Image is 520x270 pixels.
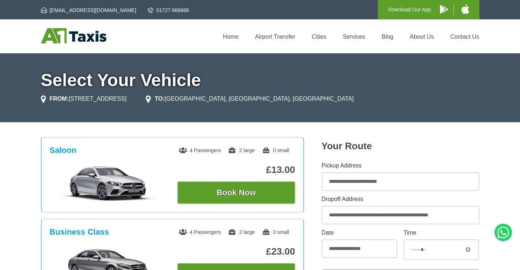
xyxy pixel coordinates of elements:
a: Airport Transfer [255,34,295,40]
h1: Select Your Vehicle [41,72,479,89]
a: About Us [410,34,434,40]
h3: Saloon [50,146,76,155]
button: Book Now [177,181,295,204]
span: 2 large [228,229,255,235]
a: [EMAIL_ADDRESS][DOMAIN_NAME] [41,7,136,14]
img: A1 Taxis iPhone App [462,4,469,14]
p: Download Our App [388,5,431,14]
label: Date [322,230,397,236]
label: Time [403,230,479,236]
img: A1 Taxis St Albans LTD [41,28,106,43]
label: Pickup Address [322,163,479,169]
img: A1 Taxis Android App [440,5,448,14]
a: Home [223,34,239,40]
li: [STREET_ADDRESS] [41,94,127,103]
img: Saloon [53,165,163,202]
a: Services [343,34,365,40]
span: 4 Passengers [179,229,221,235]
p: £13.00 [177,164,295,175]
span: 4 Passengers [179,147,221,153]
span: 0 small [262,147,289,153]
h3: Business Class [50,227,109,237]
a: Cities [312,34,326,40]
li: [GEOGRAPHIC_DATA], [GEOGRAPHIC_DATA], [GEOGRAPHIC_DATA] [146,94,354,103]
strong: TO: [155,96,164,102]
label: Dropoff Address [322,196,479,202]
p: £23.00 [177,246,295,257]
a: Blog [382,34,393,40]
span: 2 large [228,147,255,153]
span: 0 small [262,229,289,235]
a: 01727 866666 [148,7,189,14]
a: Contact Us [450,34,479,40]
h2: Your Route [322,140,479,152]
strong: FROM: [50,96,69,102]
